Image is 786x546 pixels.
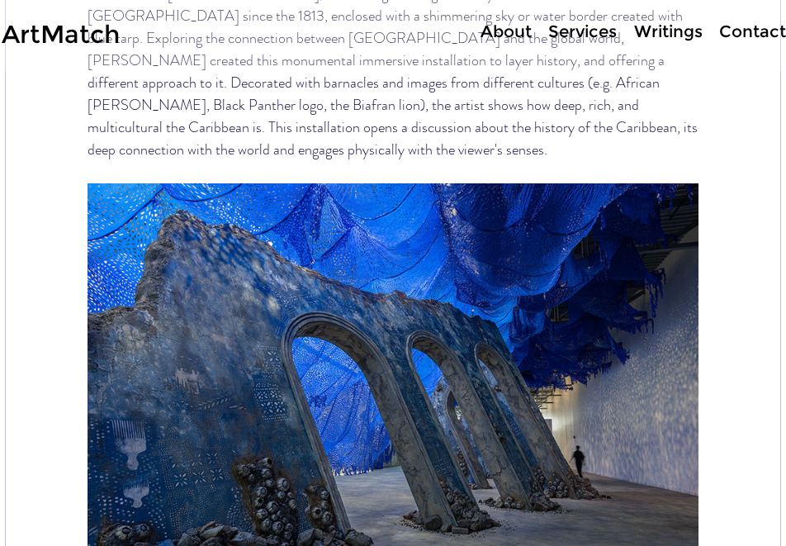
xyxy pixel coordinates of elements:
a: Services [540,20,624,44]
a: About [472,20,540,44]
p: Services [540,20,625,44]
p: Writings [626,20,711,44]
a: Writings [624,20,711,44]
a: ArtMatch [2,19,120,50]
